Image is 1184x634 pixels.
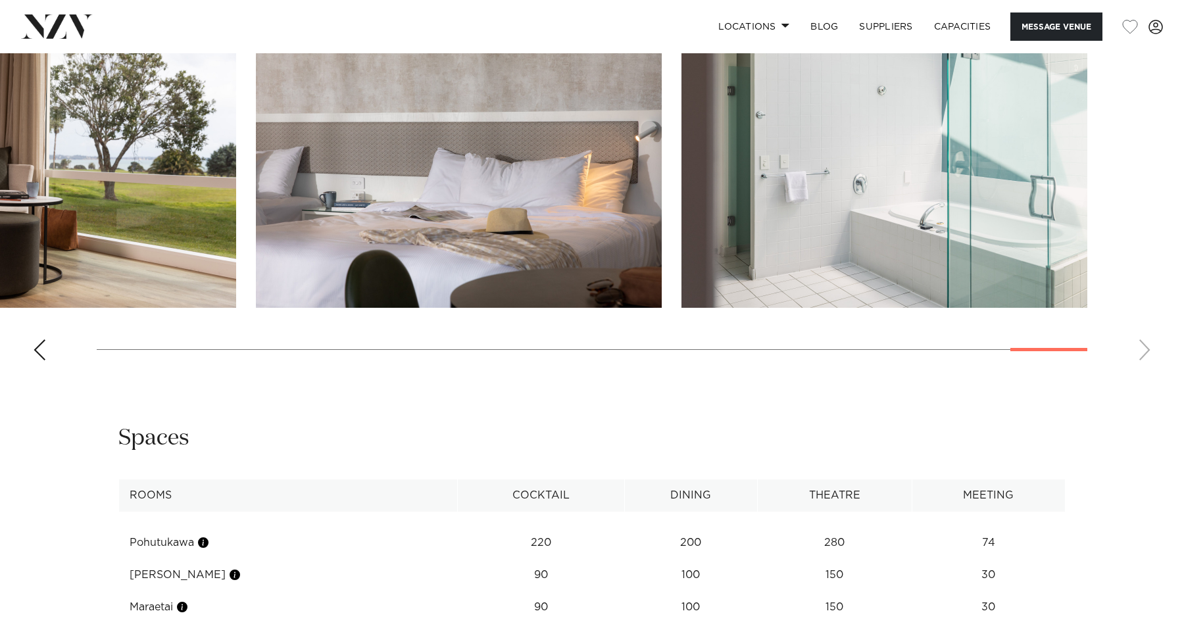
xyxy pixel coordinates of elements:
[757,479,912,512] th: Theatre
[708,12,800,41] a: Locations
[457,479,624,512] th: Cocktail
[457,591,624,623] td: 90
[119,527,458,559] td: Pohutukawa
[625,527,757,559] td: 200
[757,559,912,591] td: 150
[800,12,849,41] a: BLOG
[625,479,757,512] th: Dining
[256,10,662,308] swiper-slide: 29 / 30
[757,591,912,623] td: 150
[681,10,1087,308] swiper-slide: 30 / 30
[118,424,189,453] h2: Spaces
[849,12,923,41] a: SUPPLIERS
[1010,12,1102,41] button: Message Venue
[912,559,1065,591] td: 30
[912,591,1065,623] td: 30
[912,479,1065,512] th: Meeting
[21,14,93,38] img: nzv-logo.png
[757,527,912,559] td: 280
[457,527,624,559] td: 220
[119,479,458,512] th: Rooms
[119,559,458,591] td: [PERSON_NAME]
[457,559,624,591] td: 90
[625,559,757,591] td: 100
[912,527,1065,559] td: 74
[924,12,1002,41] a: Capacities
[625,591,757,623] td: 100
[119,591,458,623] td: Maraetai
